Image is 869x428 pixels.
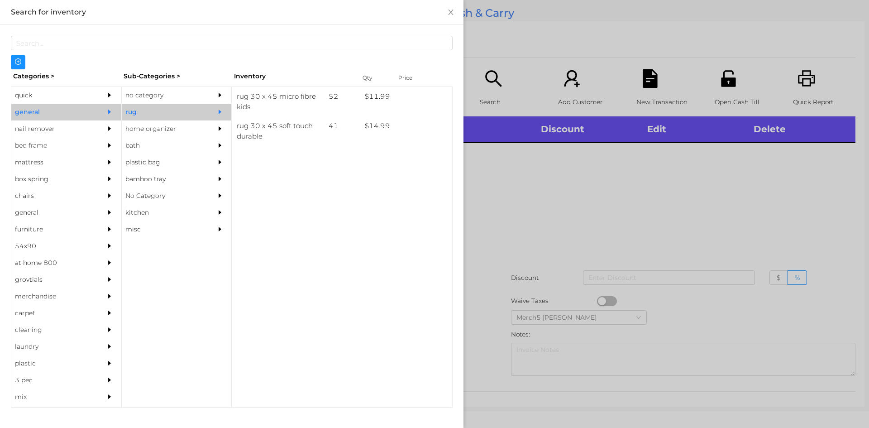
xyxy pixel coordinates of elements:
i: icon: caret-right [106,243,113,249]
i: icon: caret-right [106,125,113,132]
div: plastic [11,355,94,372]
div: chairs [11,188,94,204]
i: icon: caret-right [106,327,113,333]
div: mix [11,389,94,405]
i: icon: close [447,9,454,16]
i: icon: caret-right [106,260,113,266]
div: $ 14.99 [360,116,452,136]
i: icon: caret-right [106,92,113,98]
div: 52 [324,87,361,106]
div: cleaning [11,322,94,338]
div: grovtials [11,271,94,288]
div: 3 pec [11,372,94,389]
div: mattress [11,154,94,171]
i: icon: caret-right [106,159,113,165]
i: icon: caret-right [106,343,113,350]
div: Sub-Categories > [121,69,232,83]
div: 54x90 [11,238,94,255]
i: icon: caret-right [217,159,223,165]
div: bath [122,137,204,154]
div: general [11,204,94,221]
div: Search for inventory [11,7,453,17]
i: icon: caret-right [217,109,223,115]
div: Inventory [234,72,351,81]
div: home organizer [122,120,204,137]
i: icon: caret-right [106,293,113,299]
div: merchandise [11,288,94,305]
i: icon: caret-right [106,142,113,149]
div: Price [396,72,432,84]
i: icon: caret-right [217,192,223,199]
div: at home 800 [11,255,94,271]
i: icon: caret-right [106,192,113,199]
button: icon: plus-circle [11,55,25,69]
div: Qty [360,72,387,84]
i: icon: caret-right [106,377,113,383]
div: laundry [11,338,94,355]
div: rug 30 x 45 soft touch durable [232,116,324,146]
i: icon: caret-right [106,360,113,366]
div: nail remover [11,120,94,137]
i: icon: caret-right [106,226,113,232]
div: rug 30 x 45 micro fibre kids [232,87,324,116]
div: quick [11,87,94,104]
div: rug [122,104,204,120]
i: icon: caret-right [106,109,113,115]
div: kitchen [122,204,204,221]
i: icon: caret-right [217,176,223,182]
i: icon: caret-right [217,125,223,132]
div: bed frame [11,137,94,154]
i: icon: caret-right [106,310,113,316]
i: icon: caret-right [217,92,223,98]
i: icon: caret-right [106,176,113,182]
div: plastic bag [122,154,204,171]
div: 41 [324,116,361,136]
div: no category [122,87,204,104]
div: appliances [11,405,94,422]
div: furniture [11,221,94,238]
div: No Category [122,188,204,204]
div: Categories > [11,69,121,83]
div: misc [122,221,204,238]
i: icon: caret-right [106,394,113,400]
div: general [11,104,94,120]
i: icon: caret-right [217,209,223,216]
div: carpet [11,305,94,322]
i: icon: caret-right [106,276,113,283]
div: box spring [11,171,94,188]
i: icon: caret-right [106,209,113,216]
i: icon: caret-right [217,142,223,149]
input: Search... [11,36,453,50]
div: bamboo tray [122,171,204,188]
div: $ 11.99 [360,87,452,106]
i: icon: caret-right [217,226,223,232]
